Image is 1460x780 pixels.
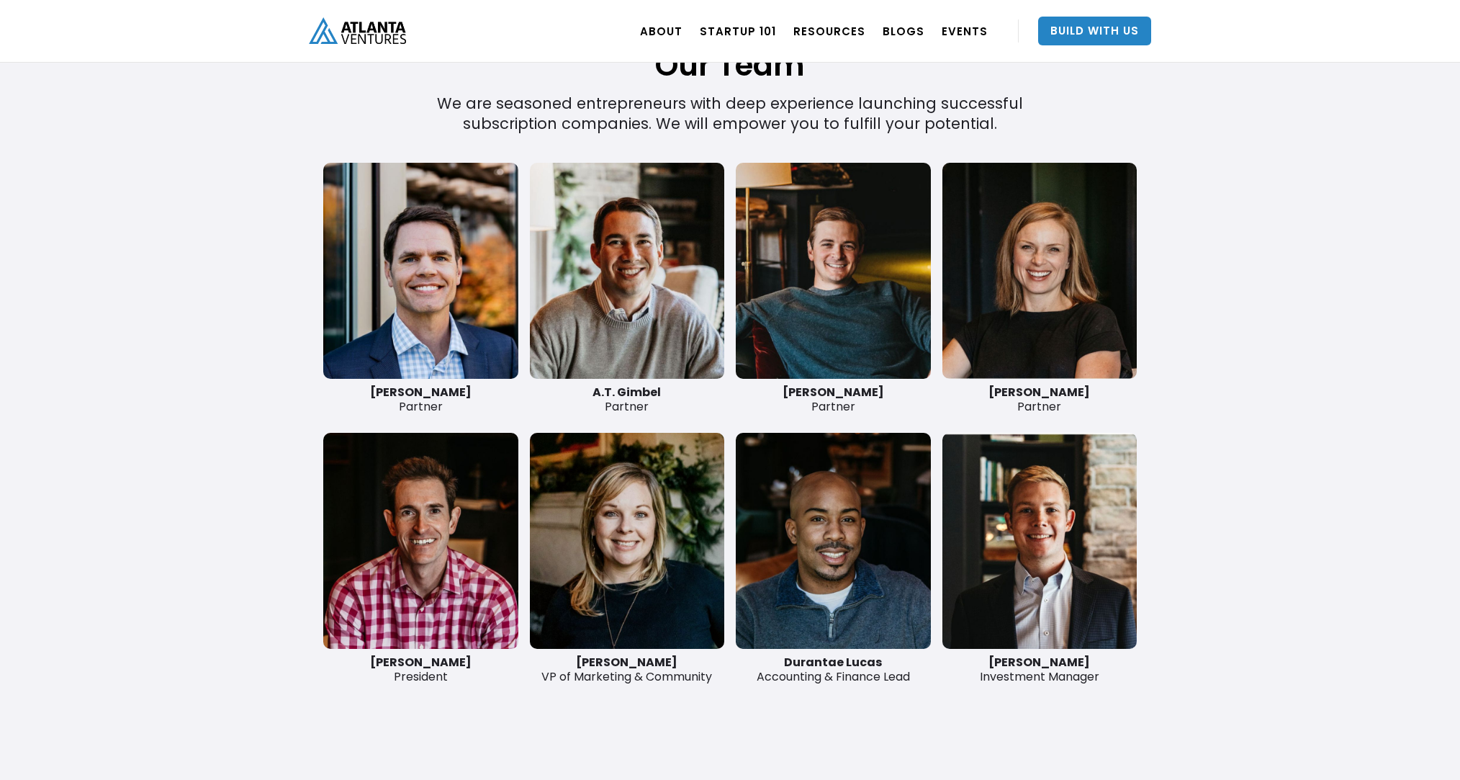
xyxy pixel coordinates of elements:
div: Partner [530,385,725,414]
div: Partner [323,385,518,414]
a: ABOUT [640,11,682,51]
a: Startup 101 [700,11,776,51]
div: Partner [942,385,1137,414]
div: Accounting & Finance Lead [736,655,931,684]
div: Investment Manager [942,655,1137,684]
strong: A.T. Gimbel [592,384,661,400]
a: EVENTS [942,11,988,51]
div: President [323,655,518,684]
a: BLOGS [883,11,924,51]
strong: Durantae Lucas [784,654,882,671]
strong: [PERSON_NAME] [370,654,472,671]
strong: [PERSON_NAME] [783,384,884,400]
strong: [PERSON_NAME] [576,654,677,671]
a: RESOURCES [793,11,865,51]
strong: [PERSON_NAME] [370,384,472,400]
div: VP of Marketing & Community [530,655,725,684]
div: Partner [736,385,931,414]
a: Build With Us [1038,17,1151,45]
strong: [PERSON_NAME] [988,654,1090,671]
strong: [PERSON_NAME] [988,384,1090,400]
